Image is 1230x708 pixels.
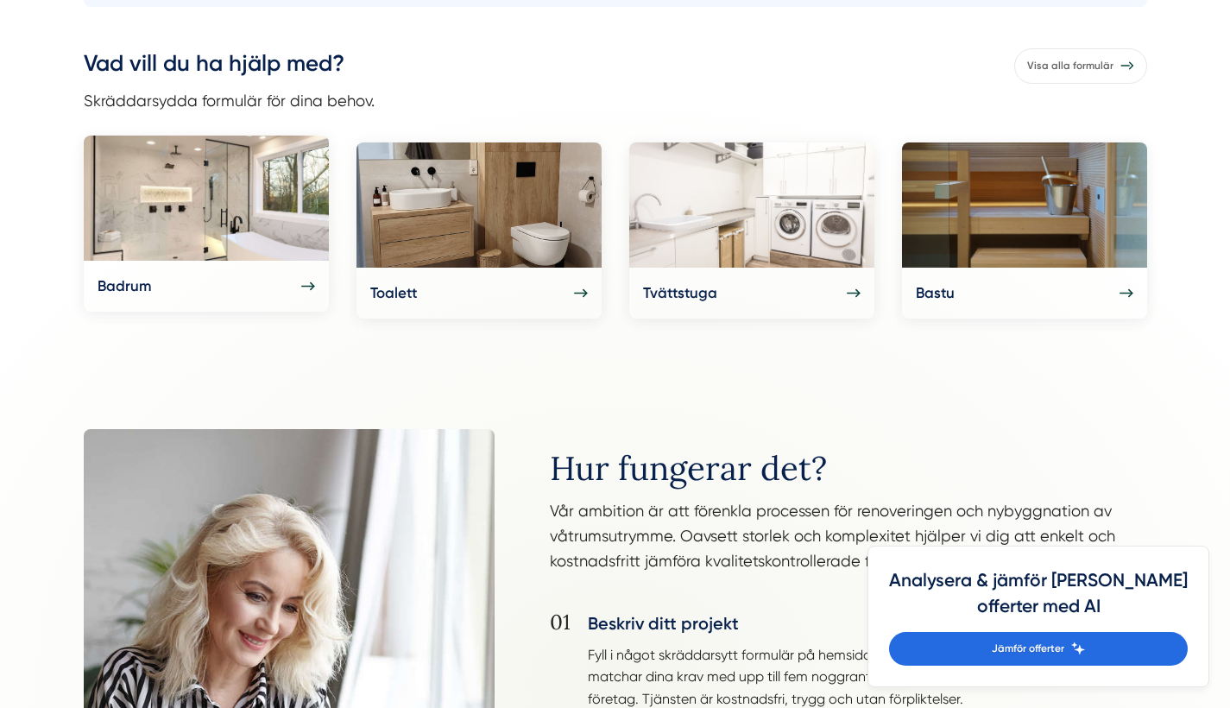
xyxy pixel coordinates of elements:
[916,281,955,305] h5: Bastu
[889,632,1188,666] a: Jämför offerter
[902,142,1147,268] img: Bastu
[629,142,874,319] a: Tvättstuga Tvättstuga
[98,275,151,298] h5: Badrum
[84,88,375,113] p: Skräddarsydda formulär för dina behov.
[84,136,329,261] img: Badrum
[84,48,375,88] h3: Vad vill du ha hjälp med?
[889,567,1188,632] h4: Analysera & jämför [PERSON_NAME] offerter med AI
[356,142,602,268] img: Toalett
[643,281,717,305] h5: Tvättstuga
[550,450,1147,498] h2: Hur fungerar det?
[1014,48,1147,84] a: Visa alla formulär
[84,136,329,312] a: Badrum Badrum
[992,641,1064,657] span: Jämför offerter
[356,142,602,319] a: Toalett Toalett
[629,142,874,268] img: Tvättstuga
[370,281,417,305] h5: Toalett
[1027,58,1113,74] span: Visa alla formulär
[902,142,1147,319] a: Bastu Bastu
[550,498,1147,582] p: Vår ambition är att förenkla processen för renoveringen och nybyggnation av våtrumsutrymme. Oavse...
